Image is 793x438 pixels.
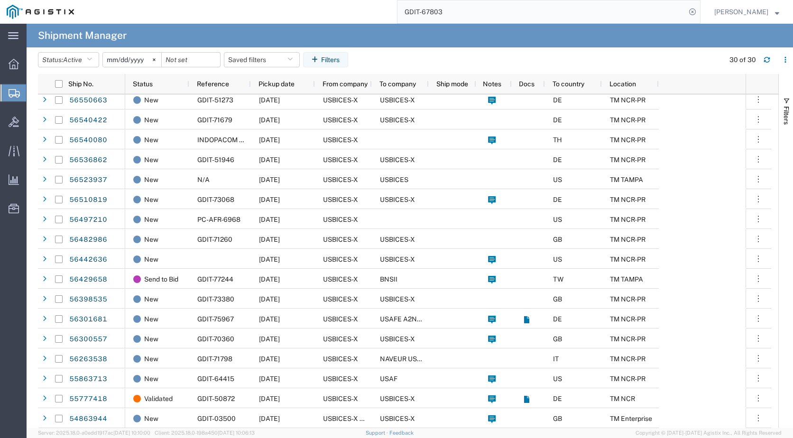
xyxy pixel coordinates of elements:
span: Ship mode [436,80,468,88]
span: NAVEUR USBICES-X (EUCOM) [380,355,472,363]
span: USBICES-X [323,156,358,164]
a: 56442636 [69,252,108,267]
a: Feedback [389,430,414,436]
span: Active [63,56,82,64]
span: USBICES-X [323,395,358,402]
span: 08/05/2025 [259,355,280,363]
span: TM TAMPA [610,275,643,283]
span: US [553,216,562,223]
span: GDIT-75967 [197,315,234,323]
span: IT [553,355,559,363]
span: 08/11/2025 [259,275,280,283]
span: 09/02/2025 [259,375,280,383]
input: Search for shipment number, reference number [397,0,686,23]
span: USBICES-X [380,395,415,402]
span: GDIT-71679 [197,116,232,124]
span: 09/04/2025 [259,196,280,203]
span: USBICES-X [380,255,415,263]
span: New [144,409,158,429]
div: 30 of 30 [729,55,756,65]
span: TM NCR-PR [610,96,645,104]
span: 08/08/2025 [259,255,280,263]
span: USBICES-X [323,375,358,383]
span: GB [553,295,562,303]
span: New [144,190,158,210]
span: USBICES-X [323,196,358,203]
a: 56301681 [69,312,108,327]
span: GDIT-71260 [197,236,232,243]
span: Client: 2025.18.0-198a450 [155,430,255,436]
a: 56540422 [69,113,108,128]
span: New [144,130,158,150]
span: 08/19/2025 [259,116,280,124]
button: Filters [303,52,348,67]
span: USBICES-X [323,236,358,243]
span: DE [553,96,562,104]
span: GDIT-70360 [197,335,234,343]
span: TM NCR-PR [610,196,645,203]
span: USBICES-X [380,335,415,343]
span: New [144,289,158,309]
span: TM NCR-PR [610,136,645,144]
a: Support [366,430,389,436]
span: TM NCR-PR [610,116,645,124]
span: USBICES [380,176,408,183]
span: New [144,170,158,190]
span: US [553,255,562,263]
span: New [144,249,158,269]
span: USBICES-X [323,335,358,343]
span: USBICES-X [323,275,358,283]
span: 08/19/2025 [259,176,280,183]
span: PC-AFR-6968 [197,216,240,223]
a: 56540080 [69,133,108,148]
h4: Shipment Manager [38,24,127,47]
span: DE [553,116,562,124]
span: USBICES-X [380,196,415,203]
span: New [144,90,158,110]
span: US [553,176,562,183]
span: TM NCR-PR [610,375,645,383]
a: 56398535 [69,292,108,307]
span: TM NCR-PR [610,236,645,243]
span: 09/04/2025 [259,315,280,323]
span: Nicholas Blandy [714,7,768,17]
span: DE [553,395,562,402]
span: N/A [197,176,210,183]
span: USBICES-X [380,236,415,243]
span: New [144,329,158,349]
span: USBICES-X Logistics [323,415,387,422]
span: TM NCR-PR [610,355,645,363]
a: 56550663 [69,93,108,108]
span: New [144,150,158,170]
span: USBICES-X [323,116,358,124]
span: BNSII [380,275,397,283]
span: To country [553,80,584,88]
span: GDIT-73068 [197,196,234,203]
span: 08/13/2025 [259,236,280,243]
span: [DATE] 10:10:00 [113,430,150,436]
span: USBICES-X [323,255,358,263]
span: TM NCR-PR [610,315,645,323]
span: GB [553,236,562,243]
span: To company [379,80,416,88]
a: 55863713 [69,372,108,387]
span: Filters [783,106,790,125]
span: USBICES-X [323,216,358,223]
span: Validated [144,389,173,409]
span: New [144,110,158,130]
span: New [144,210,158,229]
span: GDIT-71798 [197,355,232,363]
input: Not set [162,53,220,67]
input: Not set [103,53,161,67]
a: 56429658 [69,272,108,287]
span: GDIT-51273 [197,96,233,104]
span: Server: 2025.18.0-a0edd1917ac [38,430,150,436]
span: TH [553,136,562,144]
button: [PERSON_NAME] [714,6,780,18]
span: DE [553,315,562,323]
span: New [144,369,158,389]
span: New [144,229,158,249]
a: 56482986 [69,232,108,247]
span: TM NCR-PR [610,156,645,164]
a: 56497210 [69,212,108,228]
